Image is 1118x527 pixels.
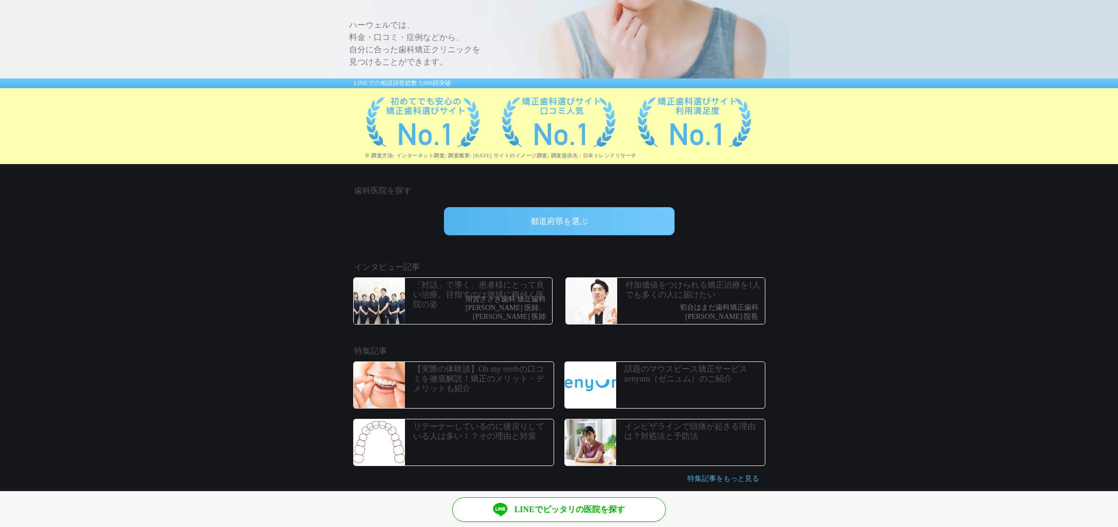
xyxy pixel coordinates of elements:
[354,362,405,408] img: 【実際の体験談】Oh my teethの口コミを徹底解説！矯正のメリット・デメリットも紹介
[625,280,762,299] p: 付加価値をつけられる矯正治療を1人でも多くの人に届けたい
[565,419,616,465] img: インビザラインで頭痛が起きる理由は？対処法と予防法
[354,185,764,197] h2: 歯科医院を探す
[560,272,770,330] a: 歯科医師_濱田啓一先生_説明中付加価値をつけられる矯正治療を1人でも多くの人に届けたい初台はまだ歯科矯正歯科[PERSON_NAME] 院長
[624,364,762,383] p: 話題のマウスピース矯正サービスzenyum（ゼニュム）のご紹介
[413,364,551,394] p: 【実際の体験談】Oh my teethの口コミを徹底解説！矯正のメリット・デメリットも紹介
[354,261,764,273] h2: インタビュー記事
[329,78,790,88] div: LINEでの相談回答総数 3,000回突破
[452,497,666,522] a: LINEでピッタリの医院を探す
[349,44,790,56] span: 自分に合った歯科矯正クリニックを
[413,280,550,310] p: 「対話」で導く、患者様にとって良い治療。目指すのは地域に根付く医院の姿
[348,272,558,330] a: 96089 1「対話」で導く、患者様にとって良い治療。目指すのは地域に根付く医院の姿用賀ささき歯科 矯正歯科[PERSON_NAME] 医師、[PERSON_NAME] 医師
[413,295,546,304] p: 用賀ささき歯科 矯正歯科
[566,278,617,324] img: 歯科医師_濱田啓一先生_説明中
[565,362,616,408] img: 今話題の矯正サービスZenyumのご紹介！
[354,345,764,357] h2: 特集記事
[354,278,405,324] img: 96089 1
[349,56,790,68] span: 見つけることができます。
[559,356,770,414] a: 今話題の矯正サービスZenyumのご紹介！話題のマウスピース矯正サービスzenyum（ゼニュム）のご紹介
[444,207,675,235] div: 都道府県を選ぶ
[349,19,790,31] span: ハーウェルでは、
[680,303,759,312] p: 初台はまだ歯科矯正歯科
[348,356,559,414] a: 【実際の体験談】Oh my teethの口コミを徹底解説！矯正のメリット・デメリットも紹介【実際の体験談】Oh my teethの口コミを徹底解説！矯正のメリット・デメリットも紹介
[413,421,551,441] p: リテーナーしているのに後戻りしている人は多い！？その理由と対策
[354,419,405,465] img: リテーナーしているのに後戻りしている人は多い！？その理由と対策
[349,31,790,44] span: 料金・口コミ・症例などから、
[364,152,790,159] p: ※ 調査方法: インターネット調査; 調査概要: [DATE] サイトのイメージ調査; 調査提供先 : 日本トレンドリサーチ
[559,414,770,471] a: インビザラインで頭痛が起きる理由は？対処法と予防法インビザラインで頭痛が起きる理由は？対処法と予防法
[687,475,759,482] a: 特集記事をもっと見る
[624,421,762,441] p: インビザラインで頭痛が起きる理由は？対処法と予防法
[680,313,759,321] p: [PERSON_NAME] 院長
[348,414,559,471] a: リテーナーしているのに後戻りしている人は多い！？その理由と対策リテーナーしているのに後戻りしている人は多い！？その理由と対策
[413,304,546,321] p: [PERSON_NAME] 医師、[PERSON_NAME] 医師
